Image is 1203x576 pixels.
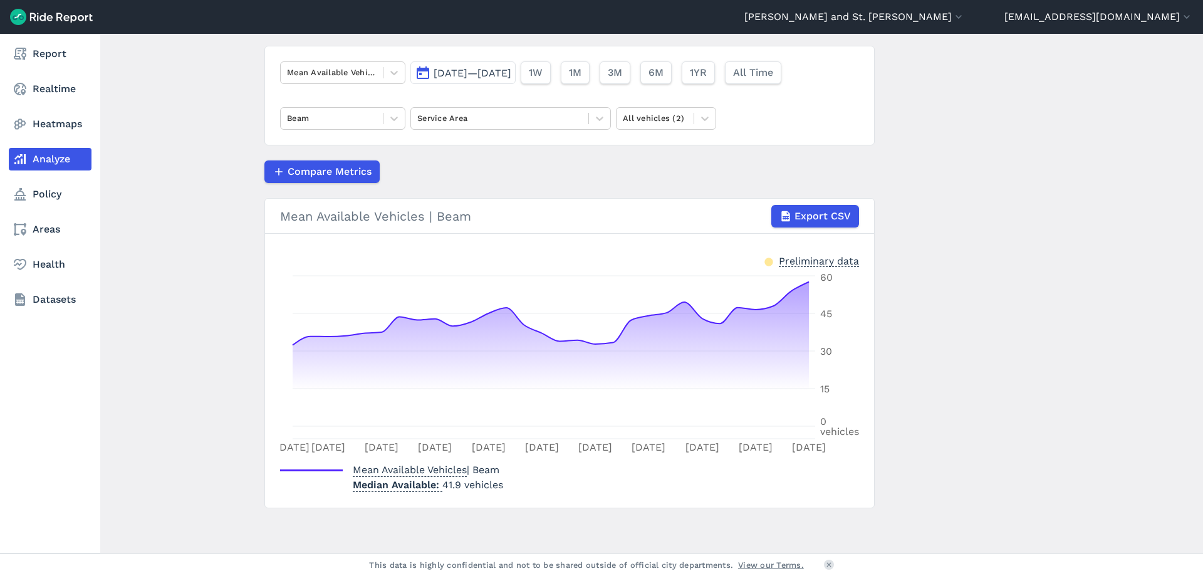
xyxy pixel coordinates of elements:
tspan: [DATE] [685,441,719,453]
tspan: 60 [820,271,833,283]
tspan: [DATE] [739,441,773,453]
span: Compare Metrics [288,164,372,179]
span: Mean Available Vehicles [353,460,467,477]
button: Compare Metrics [264,160,380,183]
tspan: [DATE] [525,441,559,453]
a: Heatmaps [9,113,91,135]
a: Areas [9,218,91,241]
span: 1M [569,65,581,80]
button: [EMAIL_ADDRESS][DOMAIN_NAME] [1004,9,1193,24]
button: [PERSON_NAME] and St. [PERSON_NAME] [744,9,965,24]
button: 1W [521,61,551,84]
div: Preliminary data [779,254,859,267]
tspan: vehicles [820,426,859,437]
a: Policy [9,183,91,206]
a: Realtime [9,78,91,100]
tspan: [DATE] [632,441,665,453]
tspan: [DATE] [792,441,826,453]
img: Ride Report [10,9,93,25]
button: 1YR [682,61,715,84]
span: | Beam [353,464,499,476]
tspan: [DATE] [311,441,345,453]
tspan: 0 [820,416,826,427]
tspan: [DATE] [418,441,452,453]
a: Datasets [9,288,91,311]
span: Median Available [353,475,442,492]
a: Report [9,43,91,65]
a: View our Terms. [738,559,804,571]
div: Mean Available Vehicles | Beam [280,205,859,228]
span: 1W [529,65,543,80]
span: 3M [608,65,622,80]
span: [DATE]—[DATE] [434,67,511,79]
button: [DATE]—[DATE] [410,61,516,84]
button: Export CSV [771,205,859,228]
a: Analyze [9,148,91,170]
button: 3M [600,61,630,84]
button: All Time [725,61,781,84]
tspan: [DATE] [578,441,612,453]
tspan: [DATE] [276,441,310,453]
span: Export CSV [794,209,851,224]
span: All Time [733,65,773,80]
tspan: 15 [820,383,830,395]
a: Health [9,253,91,276]
button: 6M [640,61,672,84]
p: 41.9 vehicles [353,478,503,493]
tspan: 30 [820,345,832,357]
tspan: [DATE] [365,441,398,453]
button: 1M [561,61,590,84]
tspan: [DATE] [472,441,506,453]
span: 6M [648,65,664,80]
tspan: 45 [820,308,832,320]
span: 1YR [690,65,707,80]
